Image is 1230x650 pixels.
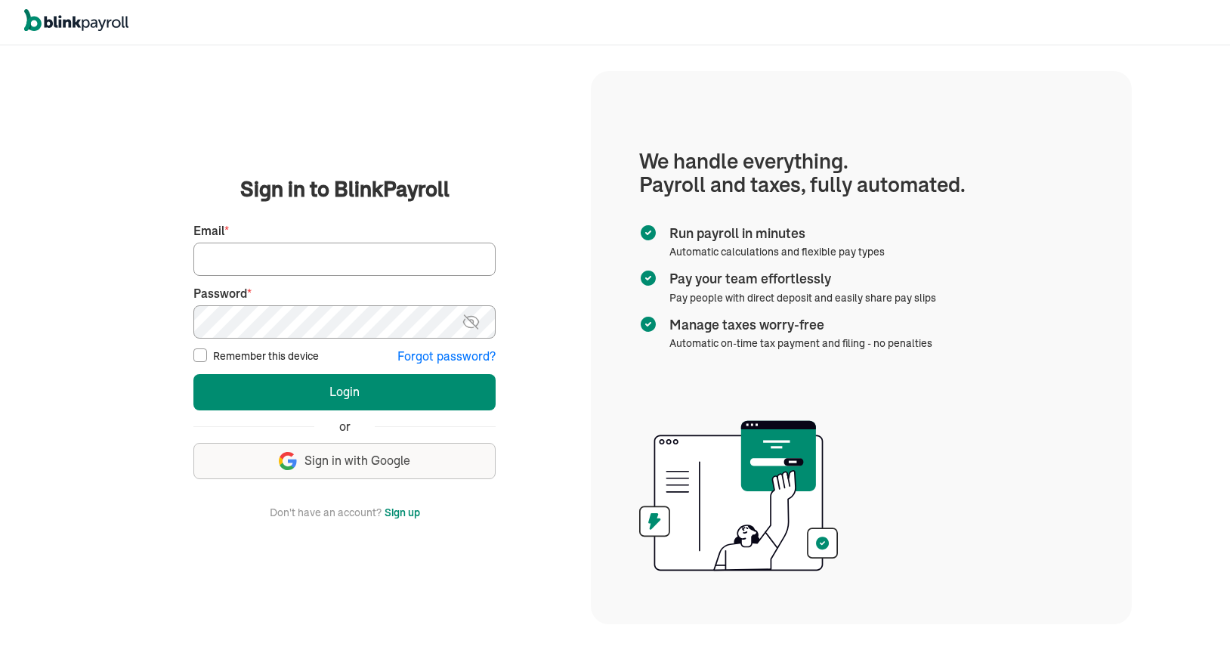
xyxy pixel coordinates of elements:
[669,245,885,258] span: Automatic calculations and flexible pay types
[279,452,297,470] img: google
[462,313,481,331] img: eye
[639,150,1083,197] h1: We handle everything. Payroll and taxes, fully automated.
[669,269,930,289] span: Pay your team effortlessly
[193,285,496,302] label: Password
[669,315,926,335] span: Manage taxes worry-free
[193,243,496,276] input: Your email address
[385,503,420,522] button: Sign up
[669,291,936,305] span: Pay people with direct deposit and easily share pay slips
[639,315,657,333] img: checkmark
[639,224,657,242] img: checkmark
[669,336,932,350] span: Automatic on-time tax payment and filing - no penalties
[639,269,657,287] img: checkmark
[193,443,496,479] button: Sign in with Google
[304,452,410,469] span: Sign in with Google
[240,174,450,204] span: Sign in to BlinkPayroll
[639,416,838,576] img: illustration
[213,348,319,364] label: Remember this device
[193,374,496,410] button: Login
[270,503,382,522] span: Don't have an account?
[397,348,496,365] button: Forgot password?
[24,9,128,32] img: logo
[339,418,351,435] span: or
[669,224,879,243] span: Run payroll in minutes
[193,222,496,240] label: Email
